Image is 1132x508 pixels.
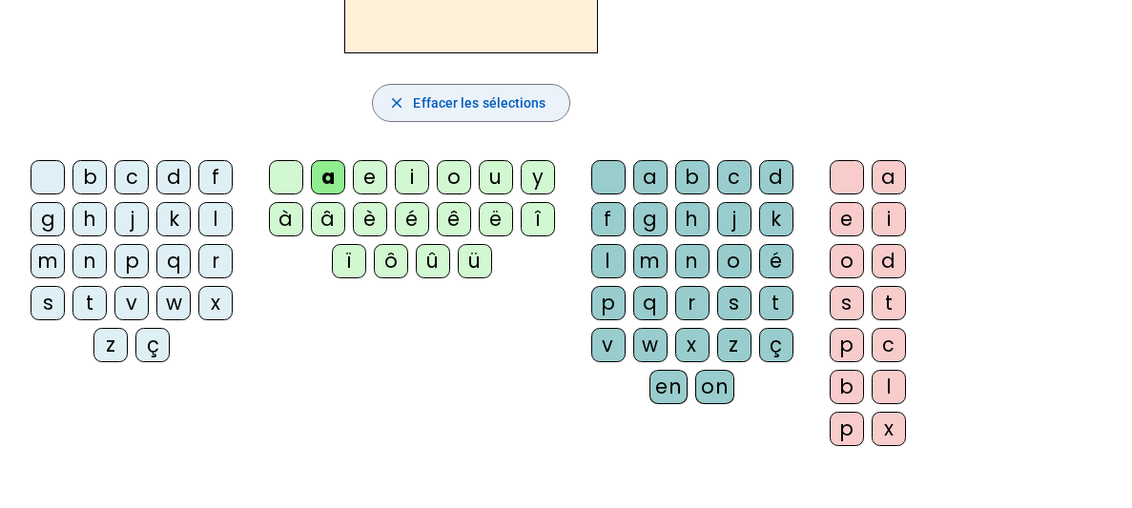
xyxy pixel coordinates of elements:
[759,328,793,362] div: ç
[633,286,668,320] div: q
[156,244,191,278] div: q
[479,160,513,194] div: u
[332,244,366,278] div: ï
[591,328,626,362] div: v
[72,244,107,278] div: n
[872,286,906,320] div: t
[198,286,233,320] div: x
[93,328,128,362] div: z
[521,202,555,236] div: î
[675,202,710,236] div: h
[114,202,149,236] div: j
[872,244,906,278] div: d
[388,94,405,112] mat-icon: close
[633,328,668,362] div: w
[759,160,793,194] div: d
[717,286,751,320] div: s
[675,286,710,320] div: r
[830,286,864,320] div: s
[872,328,906,362] div: c
[413,91,545,114] span: Effacer les sélections
[591,202,626,236] div: f
[675,160,710,194] div: b
[830,244,864,278] div: o
[591,244,626,278] div: l
[591,286,626,320] div: p
[633,244,668,278] div: m
[156,160,191,194] div: d
[311,160,345,194] div: a
[198,160,233,194] div: f
[521,160,555,194] div: y
[311,202,345,236] div: â
[156,202,191,236] div: k
[759,286,793,320] div: t
[31,202,65,236] div: g
[717,244,751,278] div: o
[633,202,668,236] div: g
[872,370,906,404] div: l
[830,412,864,446] div: p
[114,244,149,278] div: p
[269,202,303,236] div: à
[759,202,793,236] div: k
[72,202,107,236] div: h
[437,202,471,236] div: ê
[872,412,906,446] div: x
[353,160,387,194] div: e
[675,328,710,362] div: x
[416,244,450,278] div: û
[114,160,149,194] div: c
[830,202,864,236] div: e
[479,202,513,236] div: ë
[759,244,793,278] div: é
[458,244,492,278] div: ü
[395,202,429,236] div: é
[675,244,710,278] div: n
[649,370,688,404] div: en
[114,286,149,320] div: v
[437,160,471,194] div: o
[830,328,864,362] div: p
[198,202,233,236] div: l
[717,328,751,362] div: z
[72,286,107,320] div: t
[72,160,107,194] div: b
[872,202,906,236] div: i
[717,202,751,236] div: j
[31,286,65,320] div: s
[198,244,233,278] div: r
[872,160,906,194] div: a
[695,370,734,404] div: on
[374,244,408,278] div: ô
[395,160,429,194] div: i
[830,370,864,404] div: b
[372,84,569,122] button: Effacer les sélections
[156,286,191,320] div: w
[633,160,668,194] div: a
[353,202,387,236] div: è
[31,244,65,278] div: m
[717,160,751,194] div: c
[135,328,170,362] div: ç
